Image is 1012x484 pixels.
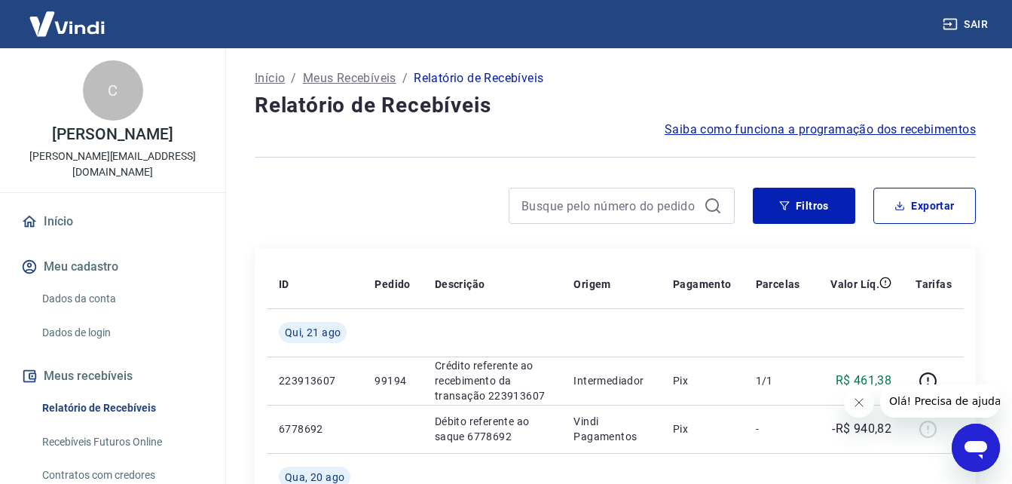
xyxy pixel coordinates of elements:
[36,427,207,458] a: Recebíveis Futuros Online
[435,358,550,403] p: Crédito referente ao recebimento da transação 223913607
[303,69,396,87] a: Meus Recebíveis
[9,11,127,23] span: Olá! Precisa de ajuda?
[844,388,874,418] iframe: Fechar mensagem
[291,69,296,87] p: /
[756,277,800,292] p: Parcelas
[18,250,207,283] button: Meu cadastro
[279,373,350,388] p: 223913607
[255,69,285,87] a: Início
[830,277,879,292] p: Valor Líq.
[402,69,408,87] p: /
[435,277,485,292] p: Descrição
[36,283,207,314] a: Dados da conta
[83,60,143,121] div: C
[52,127,173,142] p: [PERSON_NAME]
[665,121,976,139] a: Saiba como funciona a programação dos recebimentos
[756,373,800,388] p: 1/1
[375,373,410,388] p: 99194
[18,1,116,47] img: Vindi
[255,90,976,121] h4: Relatório de Recebíveis
[279,277,289,292] p: ID
[36,393,207,424] a: Relatório de Recebíveis
[18,205,207,238] a: Início
[521,195,698,217] input: Busque pelo número do pedido
[36,317,207,348] a: Dados de login
[573,277,610,292] p: Origem
[435,414,550,444] p: Débito referente ao saque 6778692
[756,421,800,437] p: -
[673,421,732,437] p: Pix
[414,69,543,87] p: Relatório de Recebíveis
[940,11,994,38] button: Sair
[916,277,952,292] p: Tarifas
[573,414,649,444] p: Vindi Pagamentos
[18,360,207,393] button: Meus recebíveis
[573,373,649,388] p: Intermediador
[952,424,1000,472] iframe: Botão para abrir a janela de mensagens
[880,384,1000,418] iframe: Mensagem da empresa
[673,277,732,292] p: Pagamento
[375,277,410,292] p: Pedido
[836,372,892,390] p: R$ 461,38
[279,421,350,437] p: 6778692
[285,325,341,340] span: Qui, 21 ago
[832,420,891,438] p: -R$ 940,82
[12,149,213,180] p: [PERSON_NAME][EMAIL_ADDRESS][DOMAIN_NAME]
[673,373,732,388] p: Pix
[753,188,855,224] button: Filtros
[873,188,976,224] button: Exportar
